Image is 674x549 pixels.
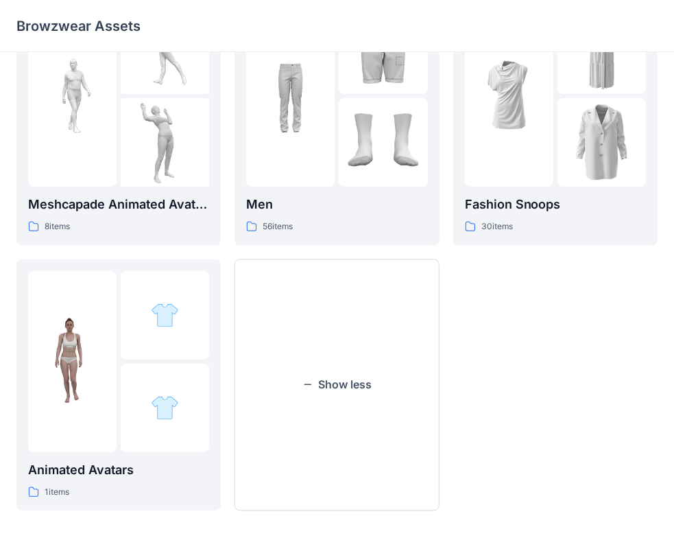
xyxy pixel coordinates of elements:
img: folder 2 [151,301,179,329]
img: folder 3 [339,98,427,187]
p: 8 items [45,220,70,234]
p: 1 items [45,485,69,500]
p: Meshcapade Animated Avatars [28,195,209,214]
p: 30 items [481,220,513,234]
button: Show less [234,259,439,511]
p: Men [246,195,427,214]
p: Browzwear Assets [16,16,141,36]
img: folder 1 [28,317,117,406]
img: folder 3 [557,98,646,187]
a: folder 1folder 2folder 3Animated Avatars1items [16,259,221,511]
p: 56 items [263,220,293,234]
p: Animated Avatars [28,460,209,480]
img: folder 1 [28,51,117,140]
img: folder 3 [121,98,209,187]
p: Fashion Snoops [465,195,646,214]
img: folder 1 [465,51,553,140]
img: folder 3 [151,394,179,422]
img: folder 1 [246,51,335,140]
